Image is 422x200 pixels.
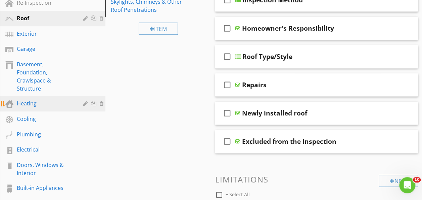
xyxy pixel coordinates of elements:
i: check_box_outline_blank [222,105,233,121]
div: Repairs [242,81,267,89]
i: check_box_outline_blank [222,48,233,65]
div: Plumbing [17,130,74,138]
div: Heating [17,99,74,107]
iframe: Intercom live chat [399,177,415,193]
div: Item [139,23,178,35]
span: Select All [229,191,250,198]
i: check_box_outline_blank [222,77,233,93]
div: Roof [17,14,74,22]
i: check_box_outline_blank [222,133,233,149]
span: 10 [413,177,421,182]
div: Electrical [17,145,74,154]
div: Newly installed roof [242,109,307,117]
div: Homeowner's Responsibility [242,24,334,32]
div: Built-in Appliances [17,184,74,192]
div: Doors, Windows & Interior [17,161,74,177]
div: Roof Type/Style [242,53,292,61]
div: Excluded from the Inspection [242,137,336,145]
i: check_box_outline_blank [222,20,233,36]
div: New [379,175,418,187]
div: Cooling [17,115,74,123]
div: Basement, Foundation, Crawlspace & Structure [17,60,74,93]
h3: Limitations [215,175,418,184]
div: Garage [17,45,74,53]
div: Exterior [17,30,74,38]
